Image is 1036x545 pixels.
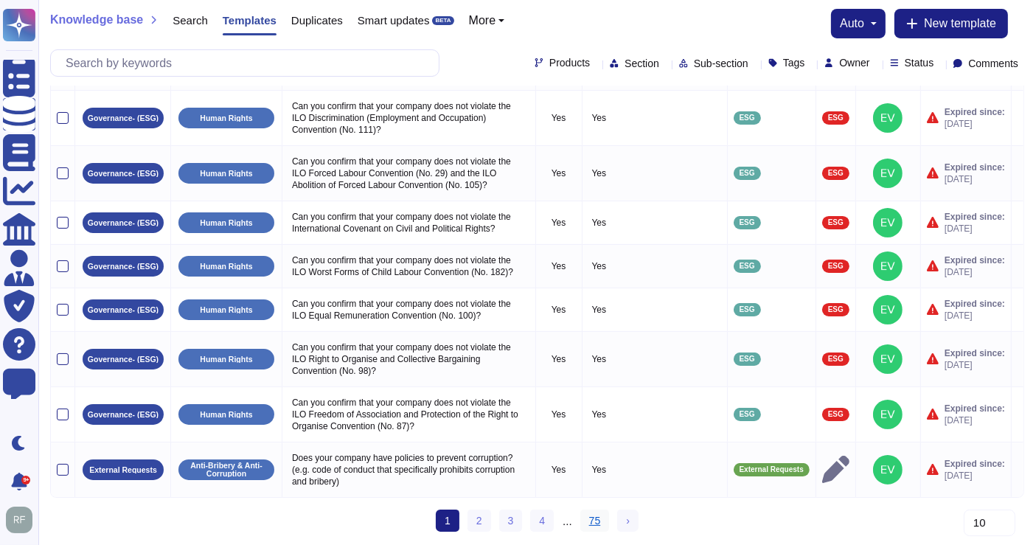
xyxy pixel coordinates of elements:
[173,15,208,26] span: Search
[828,306,844,313] span: ESG
[588,257,721,276] p: Yes
[88,355,159,364] p: Governance- (ESG)
[828,263,844,270] span: ESG
[740,306,755,313] span: ESG
[530,510,554,532] a: 4
[88,114,159,122] p: Governance- (ESG)
[6,507,32,533] img: user
[840,18,864,29] span: auto
[905,58,934,68] span: Status
[945,414,1005,426] span: [DATE]
[873,103,903,133] img: user
[588,300,721,319] p: Yes
[288,251,529,282] p: Can you confirm that your company does not violate the ILO Worst Forms of Child Labour Convention...
[626,515,630,527] span: ›
[588,460,721,479] p: Yes
[840,18,877,29] button: auto
[588,350,721,369] p: Yes
[288,152,529,195] p: Can you confirm that your company does not violate the ILO Forced Labour Convention (No. 29) and ...
[945,298,1005,310] span: Expired since:
[3,504,43,536] button: user
[432,16,453,25] div: BETA
[873,251,903,281] img: user
[945,211,1005,223] span: Expired since:
[588,108,721,128] p: Yes
[873,159,903,188] img: user
[740,411,755,418] span: ESG
[88,411,159,419] p: Governance- (ESG)
[549,58,590,68] span: Products
[542,112,576,124] p: Yes
[945,458,1005,470] span: Expired since:
[924,18,996,29] span: New template
[945,266,1005,278] span: [DATE]
[288,294,529,325] p: Can you confirm that your company does not violate the ILO Equal Remuneration Convention (No. 100)?
[945,173,1005,185] span: [DATE]
[200,355,252,364] p: Human Rights
[828,170,844,177] span: ESG
[88,219,159,227] p: Governance- (ESG)
[839,58,869,68] span: Owner
[873,295,903,324] img: user
[200,170,252,178] p: Human Rights
[588,213,721,232] p: Yes
[288,97,529,139] p: Can you confirm that your company does not violate the ILO Discrimination (Employment and Occupat...
[945,347,1005,359] span: Expired since:
[200,114,252,122] p: Human Rights
[828,114,844,122] span: ESG
[288,448,529,491] p: Does your company have policies to prevent corruption? (e.g. code of conduct that specifically pr...
[945,254,1005,266] span: Expired since:
[542,304,576,316] p: Yes
[588,164,721,183] p: Yes
[740,219,755,226] span: ESG
[542,409,576,420] p: Yes
[828,219,844,226] span: ESG
[542,260,576,272] p: Yes
[625,58,659,69] span: Section
[542,217,576,229] p: Yes
[968,58,1018,69] span: Comments
[945,310,1005,322] span: [DATE]
[89,466,157,474] p: External Requests
[945,162,1005,173] span: Expired since:
[88,306,159,314] p: Governance- (ESG)
[223,15,277,26] span: Templates
[499,510,523,532] a: 3
[945,106,1005,118] span: Expired since:
[469,15,505,27] button: More
[740,355,755,363] span: ESG
[288,393,529,436] p: Can you confirm that your company does not violate the ILO Freedom of Association and Protection ...
[291,15,343,26] span: Duplicates
[288,207,529,238] p: Can you confirm that your company does not violate the International Covenant on Civil and Politi...
[358,15,430,26] span: Smart updates
[828,411,844,418] span: ESG
[588,405,721,424] p: Yes
[740,170,755,177] span: ESG
[542,464,576,476] p: Yes
[945,223,1005,235] span: [DATE]
[184,462,269,477] p: Anti-Bribery & Anti-Corruption
[542,167,576,179] p: Yes
[88,263,159,271] p: Governance- (ESG)
[88,170,159,178] p: Governance- (ESG)
[694,58,748,69] span: Sub-section
[873,455,903,485] img: user
[740,114,755,122] span: ESG
[873,344,903,374] img: user
[945,403,1005,414] span: Expired since:
[873,208,903,237] img: user
[740,263,755,270] span: ESG
[469,15,496,27] span: More
[467,510,491,532] a: 2
[200,219,252,227] p: Human Rights
[200,411,252,419] p: Human Rights
[740,466,804,473] span: External Requests
[828,355,844,363] span: ESG
[945,359,1005,371] span: [DATE]
[894,9,1008,38] button: New template
[288,338,529,381] p: Can you confirm that your company does not violate the ILO Right to Organise and Collective Barga...
[50,14,143,26] span: Knowledge base
[563,510,572,533] div: ...
[783,58,805,68] span: Tags
[200,306,252,314] p: Human Rights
